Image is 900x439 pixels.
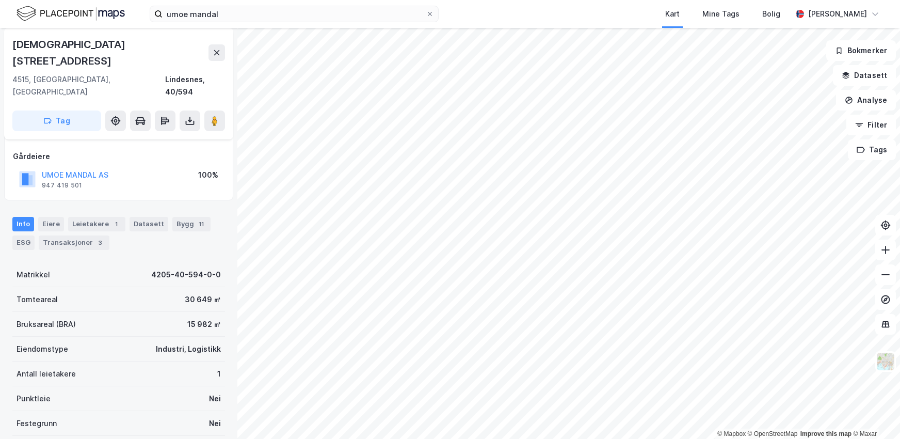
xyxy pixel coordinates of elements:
[848,139,896,160] button: Tags
[172,217,211,231] div: Bygg
[151,269,221,281] div: 4205-40-594-0-0
[762,8,780,20] div: Bolig
[156,343,221,355] div: Industri, Logistikk
[17,368,76,380] div: Antall leietakere
[665,8,680,20] div: Kart
[717,430,746,437] a: Mapbox
[848,389,900,439] div: Kontrollprogram for chat
[12,73,165,98] div: 4515, [GEOGRAPHIC_DATA], [GEOGRAPHIC_DATA]
[836,90,896,111] button: Analyse
[198,169,218,181] div: 100%
[702,8,740,20] div: Mine Tags
[39,236,109,250] div: Transaksjoner
[17,318,76,331] div: Bruksareal (BRA)
[12,217,34,231] div: Info
[17,393,51,405] div: Punktleie
[196,219,206,229] div: 11
[111,219,121,229] div: 1
[876,352,895,371] img: Z
[826,40,896,61] button: Bokmerker
[800,430,851,437] a: Improve this map
[217,368,221,380] div: 1
[748,430,798,437] a: OpenStreetMap
[165,73,225,98] div: Lindesnes, 40/594
[17,5,125,23] img: logo.f888ab2527a4732fd821a326f86c7f29.svg
[42,181,82,190] div: 947 419 501
[848,389,900,439] iframe: Chat Widget
[209,417,221,430] div: Nei
[12,236,35,250] div: ESG
[17,269,50,281] div: Matrikkel
[17,293,58,306] div: Tomteareal
[808,8,867,20] div: [PERSON_NAME]
[95,238,105,248] div: 3
[185,293,221,306] div: 30 649 ㎡
[13,150,224,163] div: Gårdeiere
[846,115,896,135] button: Filter
[38,217,64,231] div: Eiere
[12,111,101,131] button: Tag
[187,318,221,331] div: 15 982 ㎡
[130,217,168,231] div: Datasett
[163,6,426,22] input: Søk på adresse, matrikkel, gårdeiere, leietakere eller personer
[68,217,125,231] div: Leietakere
[17,417,57,430] div: Festegrunn
[209,393,221,405] div: Nei
[12,36,208,69] div: [DEMOGRAPHIC_DATA][STREET_ADDRESS]
[833,65,896,86] button: Datasett
[17,343,68,355] div: Eiendomstype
